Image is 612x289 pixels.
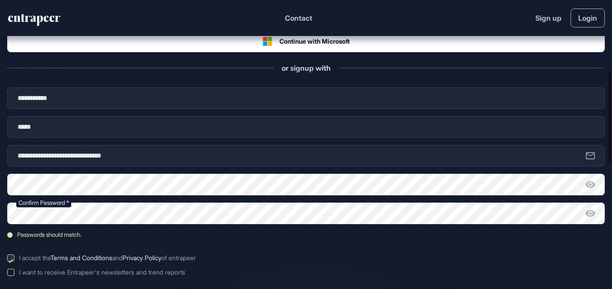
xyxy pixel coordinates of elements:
[16,198,71,208] label: Confirm Password *
[7,231,306,238] div: Passwords should match.
[7,14,61,29] a: entrapeer-logo
[571,9,605,27] a: Login
[50,254,112,262] a: Terms and Conditions
[535,13,562,23] a: Sign up
[282,63,331,73] span: or signup with
[279,36,350,46] span: Continue with Microsoft
[19,269,185,276] div: I want to receive Entrapeer's newsletters and trend reports
[123,254,161,262] a: Privacy Policy
[19,254,196,262] div: I accept the and of entrapeer
[285,12,312,24] button: Contact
